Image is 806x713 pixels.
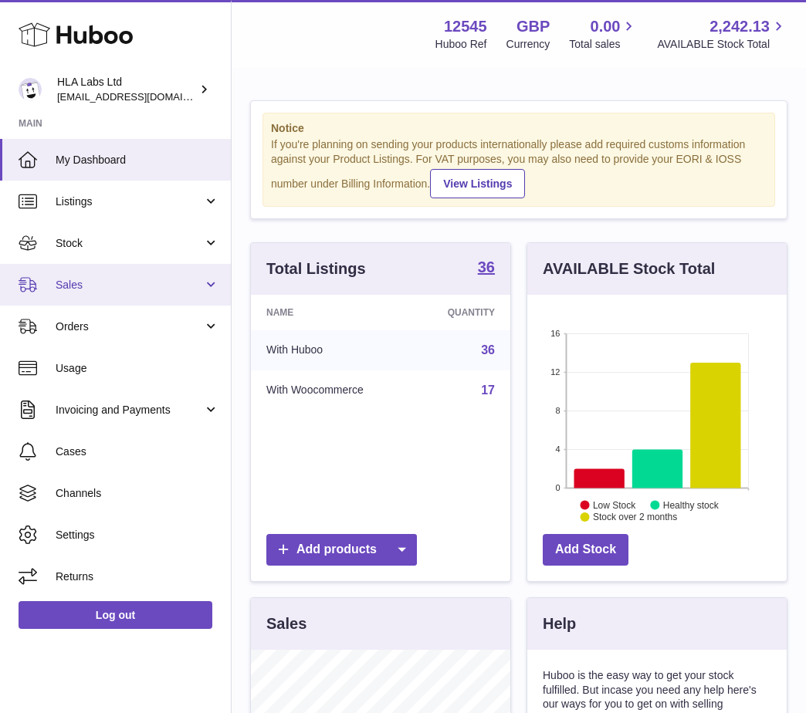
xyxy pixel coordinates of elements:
[56,361,219,376] span: Usage
[657,37,787,52] span: AVAILABLE Stock Total
[593,499,636,510] text: Low Stock
[657,16,787,52] a: 2,242.13 AVAILABLE Stock Total
[19,78,42,101] img: clinton@newgendirect.com
[56,403,203,417] span: Invoicing and Payments
[56,444,219,459] span: Cases
[663,499,720,510] text: Healthy stock
[266,613,306,634] h3: Sales
[550,329,560,338] text: 16
[56,486,219,501] span: Channels
[251,330,412,370] td: With Huboo
[593,512,677,522] text: Stock over 2 months
[435,37,487,52] div: Huboo Ref
[56,528,219,542] span: Settings
[506,37,550,52] div: Currency
[19,601,212,629] a: Log out
[543,668,771,712] p: Huboo is the easy way to get your stock fulfilled. But incase you need any help here's our ways f...
[56,153,219,167] span: My Dashboard
[516,16,550,37] strong: GBP
[569,16,638,52] a: 0.00 Total sales
[57,90,227,103] span: [EMAIL_ADDRESS][DOMAIN_NAME]
[543,534,628,566] a: Add Stock
[591,16,621,37] span: 0.00
[57,75,196,104] div: HLA Labs Ltd
[555,483,560,492] text: 0
[543,613,576,634] h3: Help
[550,367,560,377] text: 12
[543,259,715,279] h3: AVAILABLE Stock Total
[271,137,767,198] div: If you're planning on sending your products internationally please add required customs informati...
[569,37,638,52] span: Total sales
[444,16,487,37] strong: 12545
[430,169,525,198] a: View Listings
[271,121,767,136] strong: Notice
[412,295,510,330] th: Quantity
[478,259,495,278] a: 36
[56,278,203,292] span: Sales
[266,534,417,566] a: Add products
[56,319,203,334] span: Orders
[555,444,560,454] text: 4
[251,370,412,411] td: With Woocommerce
[709,16,770,37] span: 2,242.13
[478,259,495,275] strong: 36
[481,384,495,397] a: 17
[251,295,412,330] th: Name
[56,569,219,584] span: Returns
[56,236,203,251] span: Stock
[56,194,203,209] span: Listings
[481,343,495,356] a: 36
[555,406,560,415] text: 8
[266,259,366,279] h3: Total Listings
